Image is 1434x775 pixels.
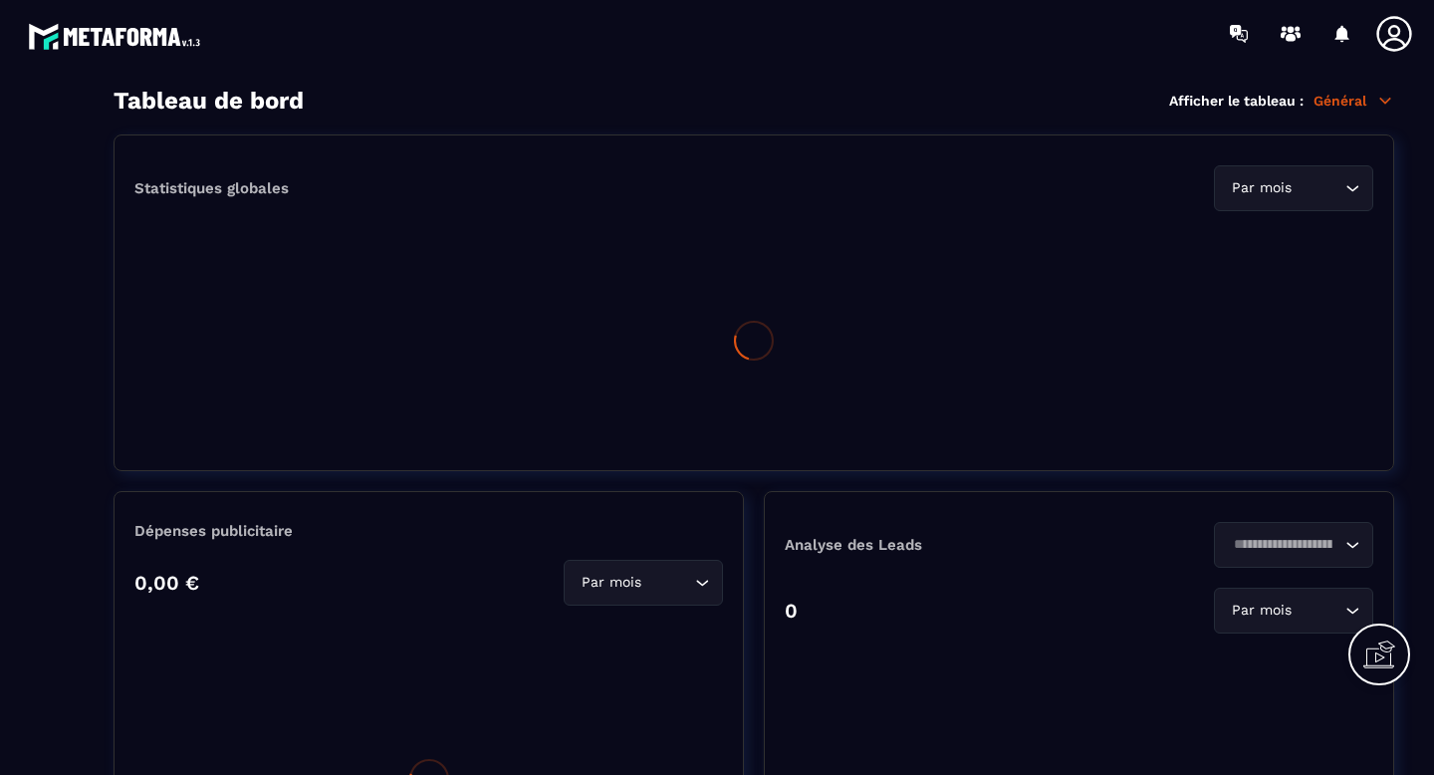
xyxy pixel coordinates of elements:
div: Search for option [1214,588,1373,634]
input: Search for option [1296,177,1340,199]
p: 0 [785,599,798,623]
input: Search for option [1296,600,1340,622]
input: Search for option [1227,534,1340,556]
img: logo [28,18,207,55]
div: Search for option [564,560,723,606]
input: Search for option [645,572,690,594]
h3: Tableau de bord [114,87,304,115]
span: Par mois [577,572,645,594]
div: Search for option [1214,165,1373,211]
p: Général [1314,92,1394,110]
div: Search for option [1214,522,1373,568]
span: Par mois [1227,600,1296,622]
p: Analyse des Leads [785,536,1079,554]
span: Par mois [1227,177,1296,199]
p: Dépenses publicitaire [134,522,723,540]
p: Afficher le tableau : [1169,93,1304,109]
p: 0,00 € [134,571,199,595]
p: Statistiques globales [134,179,289,197]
